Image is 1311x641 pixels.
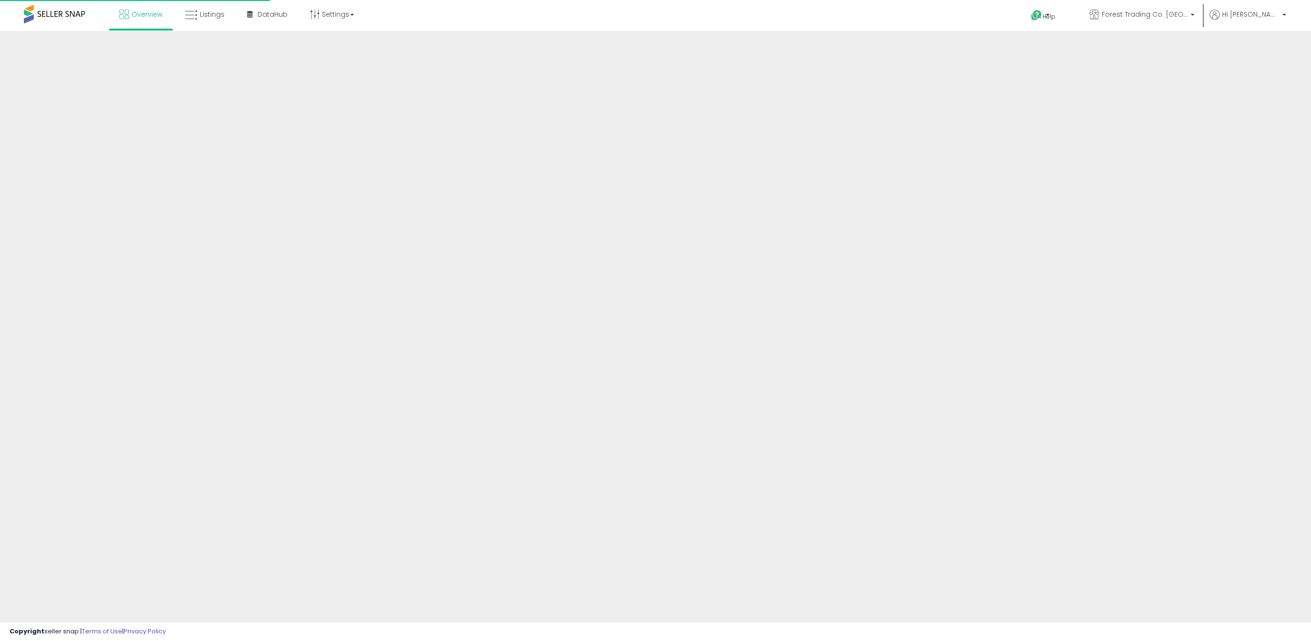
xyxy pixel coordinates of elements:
i: Get Help [1031,10,1042,21]
span: DataHub [258,10,288,19]
span: Overview [131,10,162,19]
span: Listings [200,10,225,19]
span: Help [1042,12,1055,21]
span: Hi [PERSON_NAME] [1222,10,1279,19]
a: Hi [PERSON_NAME] [1210,10,1286,31]
span: Forest Trading Co. [GEOGRAPHIC_DATA] [1102,10,1188,19]
a: Help [1023,2,1074,31]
